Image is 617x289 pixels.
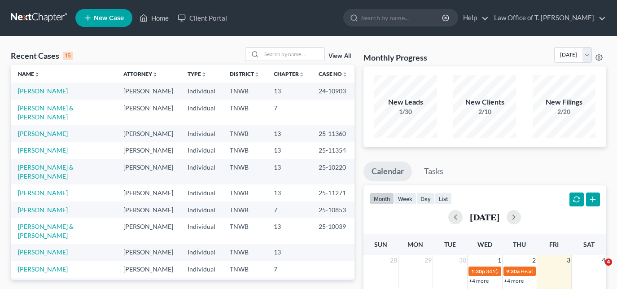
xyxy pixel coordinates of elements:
a: [PERSON_NAME] [18,265,68,273]
span: New Case [94,15,124,22]
span: 4 [605,258,612,266]
td: TNWB [223,125,267,142]
a: +4 more [469,277,489,284]
a: Help [459,10,489,26]
td: 13 [267,218,311,244]
div: 2/20 [533,107,595,116]
div: New Leads [374,97,437,107]
td: 13 [267,184,311,201]
a: Client Portal [173,10,232,26]
span: 4 [601,255,606,266]
button: list [435,193,452,205]
td: TNWB [223,83,267,99]
td: Individual [180,83,223,99]
div: New Filings [533,97,595,107]
span: 28 [389,255,398,266]
i: unfold_more [254,72,259,77]
a: [PERSON_NAME] [18,87,68,95]
td: 25-11271 [311,184,354,201]
td: 7 [267,261,311,277]
span: 30 [458,255,467,266]
h2: [DATE] [470,212,499,222]
input: Search by name... [361,9,443,26]
a: Calendar [363,162,412,181]
div: New Clients [453,97,516,107]
td: [PERSON_NAME] [116,142,180,159]
td: TNWB [223,201,267,218]
span: Fri [549,241,559,248]
i: unfold_more [201,72,206,77]
span: 1:30p [471,268,485,275]
a: [PERSON_NAME] [18,206,68,214]
button: month [370,193,394,205]
td: [PERSON_NAME] [116,201,180,218]
td: 13 [267,125,311,142]
td: 24-10903 [311,83,354,99]
a: View All [328,53,351,59]
iframe: Intercom live chat [586,258,608,280]
div: 1/30 [374,107,437,116]
a: [PERSON_NAME] & [PERSON_NAME] [18,163,74,180]
i: unfold_more [342,72,347,77]
td: Individual [180,244,223,261]
td: TNWB [223,100,267,125]
td: 25-11360 [311,125,354,142]
td: TNWB [223,159,267,184]
td: 7 [267,100,311,125]
a: Tasks [416,162,451,181]
td: 25-10853 [311,201,354,218]
a: [PERSON_NAME] [18,248,68,256]
a: Case Nounfold_more [319,70,347,77]
td: [PERSON_NAME] [116,83,180,99]
span: Wed [477,241,492,248]
span: Sat [583,241,595,248]
td: [PERSON_NAME] [116,218,180,244]
i: unfold_more [34,72,39,77]
td: Individual [180,201,223,218]
a: [PERSON_NAME] [18,146,68,154]
span: Mon [407,241,423,248]
a: [PERSON_NAME] [18,130,68,137]
td: Individual [180,261,223,277]
i: unfold_more [299,72,304,77]
a: Nameunfold_more [18,70,39,77]
td: [PERSON_NAME] [116,159,180,184]
td: Individual [180,218,223,244]
td: 13 [267,159,311,184]
span: Thu [513,241,526,248]
div: Recent Cases [11,50,73,61]
td: TNWB [223,218,267,244]
a: Typeunfold_more [188,70,206,77]
td: [PERSON_NAME] [116,125,180,142]
td: Individual [180,100,223,125]
a: Attorneyunfold_more [123,70,158,77]
button: week [394,193,416,205]
td: Individual [180,184,223,201]
td: Individual [180,159,223,184]
h3: Monthly Progress [363,52,427,63]
a: Law Office of T. [PERSON_NAME] [490,10,606,26]
td: [PERSON_NAME] [116,261,180,277]
td: [PERSON_NAME] [116,100,180,125]
input: Search by name... [262,48,324,61]
td: 25-10220 [311,159,354,184]
span: 1 [497,255,502,266]
a: Districtunfold_more [230,70,259,77]
td: TNWB [223,244,267,261]
span: 29 [424,255,433,266]
span: 2 [531,255,537,266]
td: [PERSON_NAME] [116,244,180,261]
td: 13 [267,83,311,99]
button: day [416,193,435,205]
a: +4 more [504,277,524,284]
a: Home [135,10,173,26]
td: TNWB [223,184,267,201]
a: [PERSON_NAME] & [PERSON_NAME] [18,223,74,239]
span: 341(a) meeting for [PERSON_NAME] [486,268,573,275]
td: [PERSON_NAME] [116,184,180,201]
span: 9:30a [506,268,520,275]
td: 13 [267,142,311,159]
td: Individual [180,125,223,142]
td: TNWB [223,261,267,277]
span: 3 [566,255,571,266]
